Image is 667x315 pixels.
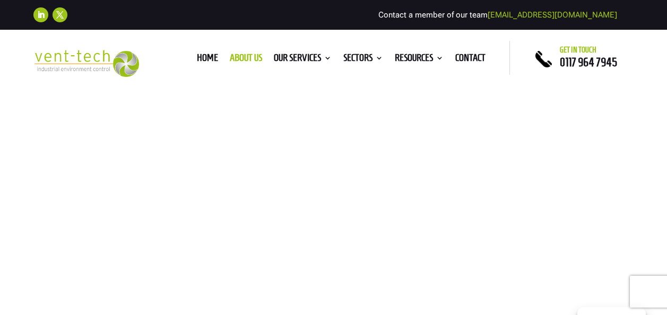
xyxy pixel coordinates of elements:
[197,54,218,66] a: Home
[33,7,48,22] a: Follow on LinkedIn
[53,7,67,22] a: Follow on X
[378,10,617,20] span: Contact a member of our team
[488,10,617,20] a: [EMAIL_ADDRESS][DOMAIN_NAME]
[343,54,383,66] a: Sectors
[230,54,262,66] a: About us
[455,54,486,66] a: Contact
[33,50,139,77] img: 2023-09-27T08_35_16.549ZVENT-TECH---Clear-background
[274,54,332,66] a: Our Services
[560,56,617,68] a: 0117 964 7945
[560,46,596,54] span: Get in touch
[395,54,444,66] a: Resources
